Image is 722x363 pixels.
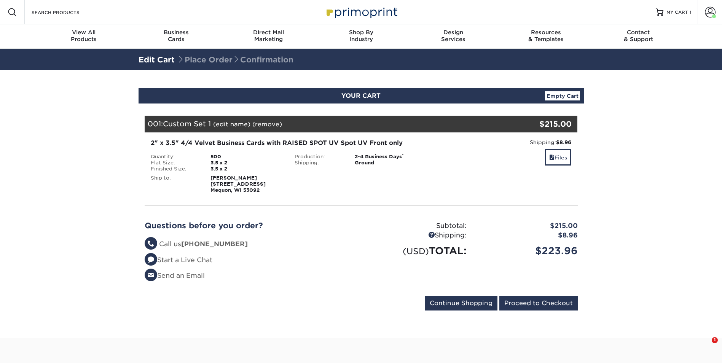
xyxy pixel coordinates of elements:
strong: [PERSON_NAME] [STREET_ADDRESS] Mequon, WI 53092 [210,175,266,193]
span: View All [38,29,130,36]
a: Edit Cart [139,55,175,64]
a: Start a Live Chat [145,256,212,264]
span: Place Order Confirmation [177,55,293,64]
div: Industry [315,29,407,43]
a: BusinessCards [130,24,222,49]
strong: $8.96 [556,139,571,145]
div: Flat Size: [145,160,205,166]
div: Shipping: [439,139,572,146]
div: & Templates [500,29,592,43]
div: 3.5 x 2 [205,160,289,166]
div: Products [38,29,130,43]
div: Subtotal: [361,221,472,231]
span: Shop By [315,29,407,36]
div: Shipping: [289,160,349,166]
div: Shipping: [361,231,472,240]
div: 2" x 3.5" 4/4 Velvet Business Cards with RAISED SPOT UV Spot UV Front only [151,139,427,148]
div: Ground [349,160,433,166]
a: Contact& Support [592,24,685,49]
div: $215.00 [505,118,572,130]
a: Files [545,149,571,166]
span: Custom Set 1 [163,119,211,128]
strong: [PHONE_NUMBER] [181,240,248,248]
a: Shop ByIndustry [315,24,407,49]
input: Proceed to Checkout [499,296,578,310]
a: (remove) [252,121,282,128]
h2: Questions before you order? [145,221,355,230]
div: 2-4 Business Days [349,154,433,160]
span: 1 [690,10,692,15]
input: Continue Shopping [425,296,497,310]
li: Call us [145,239,355,249]
div: $8.96 [472,231,583,240]
span: Contact [592,29,685,36]
div: $223.96 [472,244,583,258]
a: View AllProducts [38,24,130,49]
span: 1 [712,337,718,343]
input: SEARCH PRODUCTS..... [31,8,105,17]
div: TOTAL: [361,244,472,258]
div: Production: [289,154,349,160]
small: (USD) [403,246,429,256]
span: Design [407,29,500,36]
div: Cards [130,29,222,43]
div: $215.00 [472,221,583,231]
span: Resources [500,29,592,36]
iframe: Intercom live chat [696,337,714,355]
a: Resources& Templates [500,24,592,49]
div: 001: [145,116,505,132]
div: Marketing [222,29,315,43]
span: Direct Mail [222,29,315,36]
div: 500 [205,154,289,160]
a: (edit name) [213,121,250,128]
a: DesignServices [407,24,500,49]
span: Business [130,29,222,36]
span: YOUR CART [341,92,381,99]
span: MY CART [666,9,688,16]
a: Empty Cart [545,91,580,100]
div: Ship to: [145,175,205,193]
div: Services [407,29,500,43]
a: Direct MailMarketing [222,24,315,49]
a: Send an Email [145,272,205,279]
div: Finished Size: [145,166,205,172]
div: 3.5 x 2 [205,166,289,172]
div: & Support [592,29,685,43]
img: Primoprint [323,4,399,20]
div: Quantity: [145,154,205,160]
span: files [549,154,555,161]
